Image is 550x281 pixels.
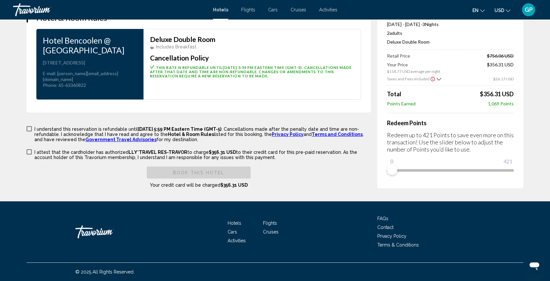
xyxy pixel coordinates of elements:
[503,157,513,165] span: 421
[43,71,118,82] span: : [PERSON_NAME][EMAIL_ADDRESS][DOMAIN_NAME]
[494,6,510,15] button: Change currency
[525,7,533,13] span: GP
[387,30,402,36] span: 2
[43,71,55,76] span: E-mail
[43,82,56,88] span: Phone
[13,3,206,16] a: Travorium
[138,127,221,132] span: [DATE] 5:59 PM Eastern Time (GMT-5)
[387,53,410,59] span: Retail Price
[422,21,425,27] span: 3
[390,30,402,36] span: Adults
[75,269,134,274] span: © 2025 All Rights Reserved.
[480,90,514,98] span: $356.31 USD
[209,150,236,155] span: $356.31 USD
[472,6,485,15] button: Change language
[387,90,401,98] span: Total
[377,225,394,230] a: Contact
[213,7,228,12] a: Hotels
[472,8,479,13] span: en
[524,255,545,276] iframe: Button to launch messaging window
[377,234,406,239] a: Privacy Policy
[272,132,304,137] a: Privacy Policy
[387,101,416,106] span: Points Earned
[520,3,537,17] button: User Menu
[168,132,214,137] span: Hotel & Room Rules
[173,170,225,175] span: Book this hotel
[430,76,435,82] button: Show Taxes and Fees disclaimer
[377,216,388,221] a: FAQs
[387,131,514,153] p: Redeem up to 421 Points to save even more on this transaction! Use the slider below to adjust the...
[494,8,504,13] span: USD
[150,36,354,43] h3: Deluxe Double Room
[268,7,278,12] a: Cars
[319,7,337,12] a: Activities
[488,101,514,106] span: 1,069 Points
[390,157,394,165] span: 0
[387,76,430,81] span: Taxes and Fees Included
[85,137,156,142] a: Government Travel Advisories
[156,44,196,49] span: Includes Breakfast
[34,150,371,160] p: I attest that the cardholder has authorized to charge to their credit card for this pre-paid rese...
[56,82,86,88] span: : 65-63360822
[387,69,440,74] span: $118.77 USD average per night
[312,132,363,137] a: Terms and Conditions
[387,62,440,67] span: Your Price
[425,21,439,27] span: Nights
[75,222,140,242] a: Travorium
[43,35,137,55] h3: Hotel Bencoolen @ [GEOGRAPHIC_DATA]
[150,54,354,61] h3: Cancellation Policy
[387,21,514,27] p: [DATE] - [DATE] -
[150,65,352,78] span: This rate is refundable until . Cancellations made after that date and time are non-refundable. C...
[241,7,255,12] a: Flights
[377,242,419,248] a: Terms & Conditions
[150,182,248,188] span: Your credit card will be charged
[387,75,441,82] button: Show Taxes and Fees breakdown
[223,65,302,70] span: [DATE] 5:59 PM Eastern Time (GMT-5)
[147,167,251,179] button: Book this hotel
[487,62,514,74] span: $356.31 USD
[493,76,514,81] span: $26.17 USD
[129,150,187,155] span: LLY*TRAVEL RES-TRAVOR
[228,229,237,234] a: Cars
[387,119,514,127] h4: Redeem Points
[387,39,514,45] p: Deluxe Double Room
[263,229,279,234] a: Cruises
[43,60,137,66] p: [STREET_ADDRESS]
[291,7,306,12] a: Cruises
[34,127,371,142] p: I understand this reservation is refundable until . Cancellations made after the penalty date and...
[220,182,248,188] span: $356.31 USD
[263,221,277,226] a: Flights
[228,221,241,226] a: Hotels
[228,238,246,243] a: Activities
[487,53,514,59] span: $756.06 USD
